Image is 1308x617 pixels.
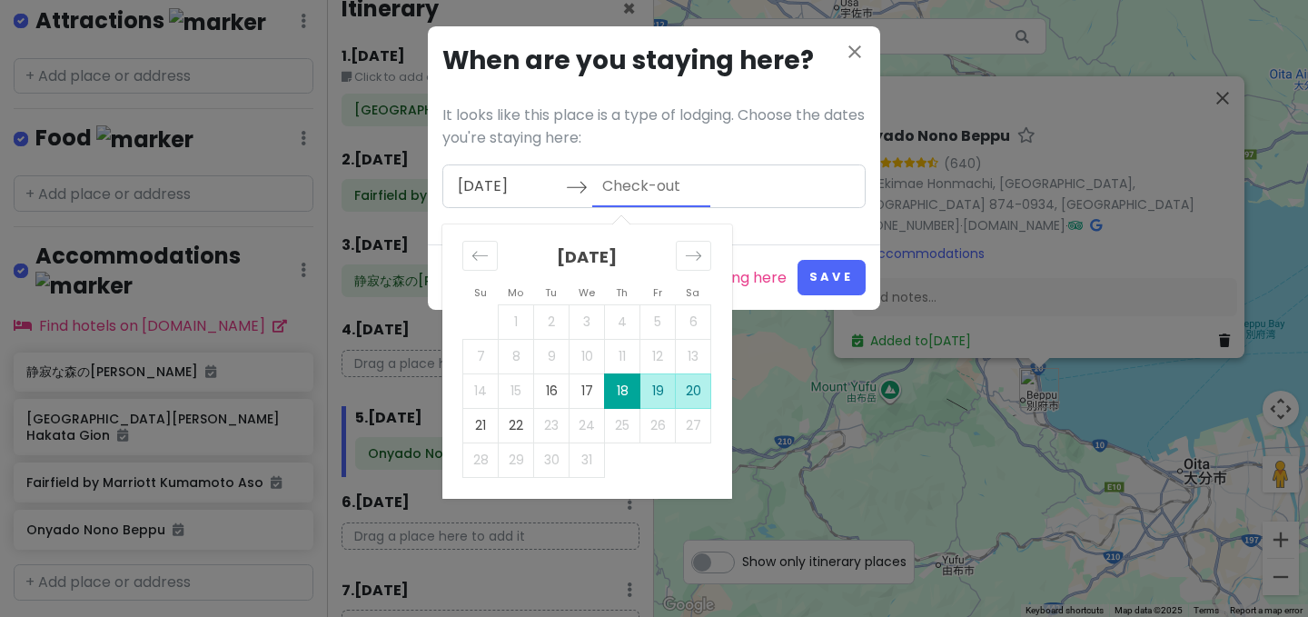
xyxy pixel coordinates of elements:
[798,260,866,295] button: Save
[640,373,676,408] td: Choose Friday, December 19, 2025 as your check-out date. It’s available.
[570,443,605,477] td: Not available. Wednesday, December 31, 2025
[605,304,640,339] td: Not available. Thursday, December 4, 2025
[592,165,710,207] input: Check-out
[545,285,557,300] small: Tu
[499,443,534,477] td: Not available. Monday, December 29, 2025
[570,373,605,408] td: Choose Wednesday, December 17, 2025 as your check-out date. It’s available.
[499,339,534,373] td: Not available. Monday, December 8, 2025
[653,285,662,300] small: Fr
[844,41,866,63] i: close
[463,408,499,443] td: Choose Sunday, December 21, 2025 as your check-out date. It’s available.
[579,285,595,300] small: We
[570,304,605,339] td: Not available. Wednesday, December 3, 2025
[499,408,534,443] td: Choose Monday, December 22, 2025 as your check-out date. It’s available.
[676,304,711,339] td: Not available. Saturday, December 6, 2025
[676,408,711,443] td: Not available. Saturday, December 27, 2025
[676,339,711,373] td: Not available. Saturday, December 13, 2025
[474,285,487,300] small: Su
[605,339,640,373] td: Not available. Thursday, December 11, 2025
[844,41,866,66] button: Close
[570,408,605,443] td: Not available. Wednesday, December 24, 2025
[676,241,711,271] div: Move forward to switch to the next month.
[534,408,570,443] td: Not available. Tuesday, December 23, 2025
[463,339,499,373] td: Not available. Sunday, December 7, 2025
[616,285,628,300] small: Th
[534,304,570,339] td: Not available. Tuesday, December 2, 2025
[508,285,523,300] small: Mo
[442,104,866,150] p: It looks like this place is a type of lodging. Choose the dates you're staying here:
[640,304,676,339] td: Not available. Friday, December 5, 2025
[534,373,570,408] td: Choose Tuesday, December 16, 2025 as your check-out date. It’s available.
[605,408,640,443] td: Not available. Thursday, December 25, 2025
[676,373,711,408] td: Choose Saturday, December 20, 2025 as your check-out date. It’s available.
[640,408,676,443] td: Not available. Friday, December 26, 2025
[534,339,570,373] td: Not available. Tuesday, December 9, 2025
[448,165,566,207] input: Check-in
[442,224,732,499] div: Calendar
[640,339,676,373] td: Not available. Friday, December 12, 2025
[570,339,605,373] td: Not available. Wednesday, December 10, 2025
[686,285,699,300] small: Sa
[534,443,570,477] td: Not available. Tuesday, December 30, 2025
[462,241,498,271] div: Move backward to switch to the previous month.
[557,245,617,268] strong: [DATE]
[605,373,640,408] td: Selected as start date. Thursday, December 18, 2025
[463,373,499,408] td: Not available. Sunday, December 14, 2025
[463,443,499,477] td: Not available. Sunday, December 28, 2025
[499,304,534,339] td: Not available. Monday, December 1, 2025
[499,373,534,408] td: Not available. Monday, December 15, 2025
[442,41,866,82] h3: When are you staying here?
